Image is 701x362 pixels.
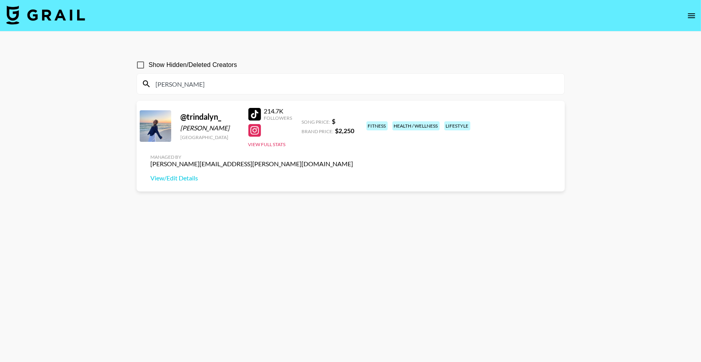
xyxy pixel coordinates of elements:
[181,124,239,132] div: [PERSON_NAME]
[6,6,85,24] img: Grail Talent
[151,78,560,90] input: Search by User Name
[181,134,239,140] div: [GEOGRAPHIC_DATA]
[151,154,353,160] div: Managed By
[302,119,331,125] span: Song Price:
[335,127,355,134] strong: $ 2,250
[181,112,239,122] div: @ trindalyn_
[366,121,388,130] div: fitness
[392,121,440,130] div: health / wellness
[264,115,292,121] div: Followers
[149,60,237,70] span: Show Hidden/Deleted Creators
[302,128,334,134] span: Brand Price:
[332,117,336,125] strong: $
[151,160,353,168] div: [PERSON_NAME][EMAIL_ADDRESS][PERSON_NAME][DOMAIN_NAME]
[444,121,470,130] div: lifestyle
[684,8,699,24] button: open drawer
[248,141,286,147] button: View Full Stats
[151,174,353,182] a: View/Edit Details
[264,107,292,115] div: 214.7K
